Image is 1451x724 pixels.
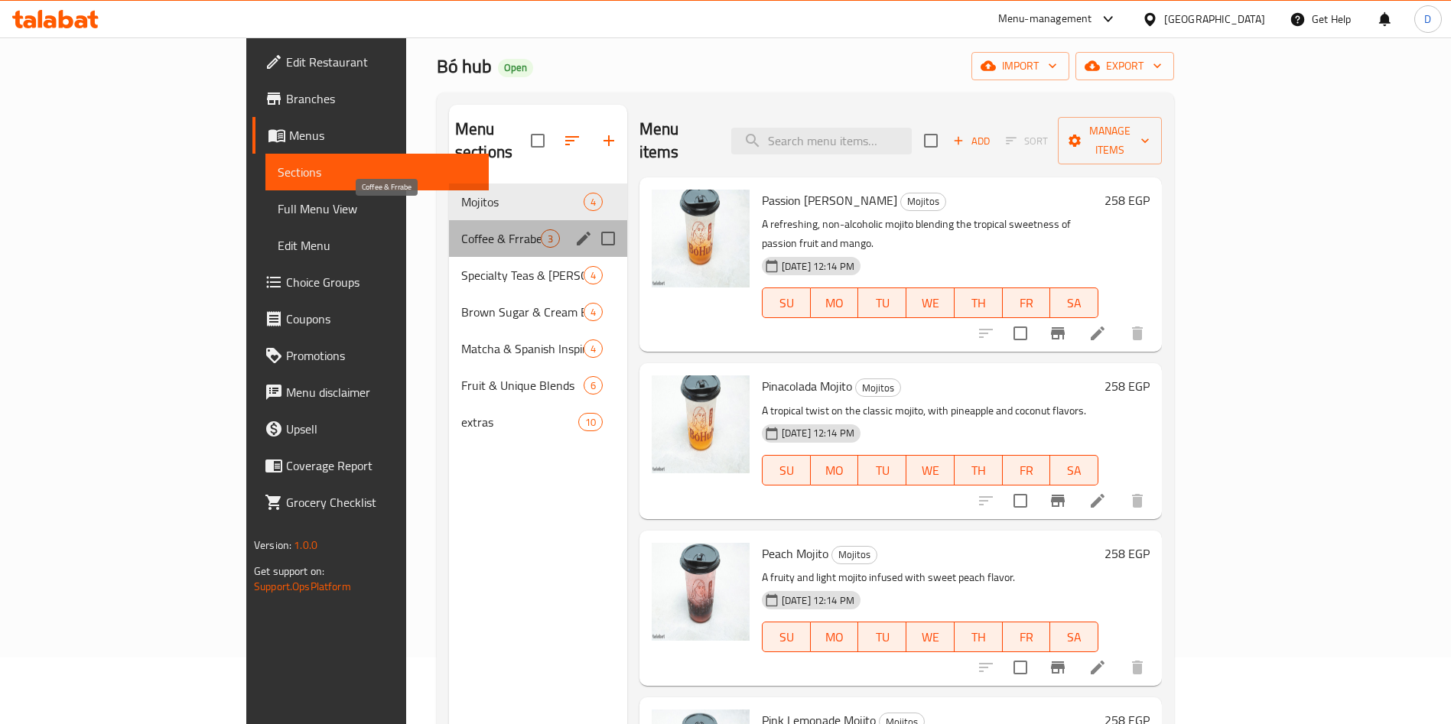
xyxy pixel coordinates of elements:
[1056,626,1092,648] span: SA
[584,303,603,321] div: items
[461,193,584,211] span: Mojitos
[652,543,750,641] img: Peach Mojito
[1039,482,1076,519] button: Branch-specific-item
[832,546,877,563] span: Mojitos
[584,342,602,356] span: 4
[584,266,603,284] div: items
[1009,459,1045,482] span: FR
[1105,375,1150,397] h6: 258 EGP
[584,193,603,211] div: items
[1004,317,1036,349] span: Select to update
[286,383,477,401] span: Menu disclaimer
[955,622,1003,652] button: TH
[449,183,627,220] div: Mojitos4
[265,190,489,227] a: Full Menu View
[461,339,584,358] span: Matcha & Spanish Inspired
[762,455,811,485] button: SU
[776,426,861,440] span: [DATE] 12:14 PM
[947,129,996,153] button: Add
[449,404,627,440] div: extras10
[762,375,852,398] span: Pinacolada Mojito
[731,128,912,154] input: search
[906,287,955,318] button: WE
[1105,190,1150,211] h6: 258 EGP
[584,268,602,283] span: 4
[961,459,997,482] span: TH
[652,190,750,287] img: Passion Mango Mojito
[252,374,489,411] a: Menu disclaimer
[864,292,900,314] span: TU
[252,264,489,300] a: Choice Groups
[590,122,627,159] button: Add section
[1088,492,1107,510] a: Edit menu item
[278,163,477,181] span: Sections
[449,177,627,446] nav: Menu sections
[584,305,602,320] span: 4
[855,378,901,397] div: Mojitos
[541,229,560,248] div: items
[951,132,992,150] span: Add
[769,459,805,482] span: SU
[584,376,603,394] div: items
[762,542,828,565] span: Peach Mojito
[461,229,541,248] span: Coffee & Frrabe
[584,339,603,358] div: items
[1039,649,1076,686] button: Branch-specific-item
[1164,11,1265,28] div: [GEOGRAPHIC_DATA]
[286,53,477,71] span: Edit Restaurant
[762,189,897,212] span: Passion [PERSON_NAME]
[461,376,584,394] span: Fruit & Unique Blends
[769,626,805,648] span: SU
[522,125,554,157] span: Select all sections
[584,195,602,209] span: 4
[461,413,578,431] span: extras
[289,126,477,144] span: Menus
[278,236,477,255] span: Edit Menu
[578,413,603,431] div: items
[252,80,489,117] a: Branches
[817,292,853,314] span: MO
[252,411,489,447] a: Upsell
[498,61,533,74] span: Open
[906,622,955,652] button: WE
[584,378,602,393] span: 6
[286,310,477,328] span: Coupons
[1003,622,1051,652] button: FR
[461,303,584,321] span: Brown Sugar & Cream Brulee
[955,455,1003,485] button: TH
[252,117,489,154] a: Menus
[858,287,906,318] button: TU
[554,122,590,159] span: Sort sections
[449,220,627,257] div: Coffee & Frrabe3edit
[1088,658,1107,677] a: Edit menu item
[1075,52,1174,80] button: export
[984,57,1057,76] span: import
[286,273,477,291] span: Choice Groups
[278,200,477,218] span: Full Menu View
[639,118,713,164] h2: Menu items
[265,227,489,264] a: Edit Menu
[762,622,811,652] button: SU
[252,337,489,374] a: Promotions
[1424,11,1431,28] span: D
[906,455,955,485] button: WE
[1119,315,1156,352] button: delete
[294,535,317,555] span: 1.0.0
[901,193,945,210] span: Mojitos
[817,626,853,648] span: MO
[1004,485,1036,517] span: Select to update
[1056,459,1092,482] span: SA
[1058,117,1162,164] button: Manage items
[286,89,477,108] span: Branches
[1088,324,1107,343] a: Edit menu item
[1119,482,1156,519] button: delete
[947,129,996,153] span: Add item
[996,129,1058,153] span: Select section first
[252,447,489,484] a: Coverage Report
[286,493,477,511] span: Grocery Checklist
[1003,455,1051,485] button: FR
[864,626,900,648] span: TU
